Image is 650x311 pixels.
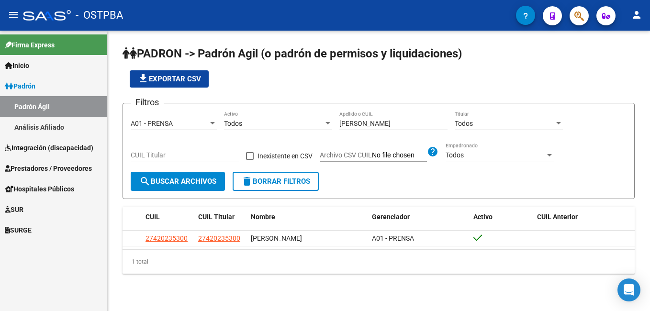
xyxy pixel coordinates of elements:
span: Todos [455,120,473,127]
span: A01 - PRENSA [372,234,414,242]
span: Hospitales Públicos [5,184,74,194]
span: CUIL Titular [198,213,235,221]
span: Nombre [251,213,275,221]
span: Inexistente en CSV [258,150,313,162]
datatable-header-cell: Gerenciador [368,207,470,227]
div: Open Intercom Messenger [617,278,640,301]
span: PADRON -> Padrón Agil (o padrón de permisos y liquidaciones) [123,47,462,60]
div: 1 total [123,250,635,274]
span: SURGE [5,225,32,235]
input: Archivo CSV CUIL [372,151,427,160]
mat-icon: menu [8,9,19,21]
span: Prestadores / Proveedores [5,163,92,174]
mat-icon: delete [241,176,253,187]
h3: Filtros [131,96,164,109]
button: Buscar Archivos [131,172,225,191]
span: - OSTPBA [76,5,123,26]
mat-icon: file_download [137,73,149,84]
mat-icon: person [631,9,642,21]
span: Buscar Archivos [139,177,216,186]
span: Todos [224,120,242,127]
datatable-header-cell: CUIL [142,207,194,227]
span: Archivo CSV CUIL [320,151,372,159]
span: 27420235300 [198,234,240,242]
span: Exportar CSV [137,75,201,83]
span: Todos [446,151,464,159]
span: Firma Express [5,40,55,50]
datatable-header-cell: Nombre [247,207,368,227]
span: Inicio [5,60,29,71]
span: 27420235300 [146,234,188,242]
datatable-header-cell: CUIL Titular [194,207,247,227]
button: Exportar CSV [130,70,209,88]
span: CUIL Anterior [537,213,578,221]
mat-icon: search [139,176,151,187]
span: CUIL [146,213,160,221]
span: SUR [5,204,23,215]
span: [PERSON_NAME] [251,234,302,242]
datatable-header-cell: CUIL Anterior [533,207,635,227]
span: Activo [473,213,493,221]
span: A01 - PRENSA [131,120,173,127]
span: Padrón [5,81,35,91]
datatable-header-cell: Activo [470,207,533,227]
button: Borrar Filtros [233,172,319,191]
span: Integración (discapacidad) [5,143,93,153]
span: Gerenciador [372,213,410,221]
span: Borrar Filtros [241,177,310,186]
mat-icon: help [427,146,438,157]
